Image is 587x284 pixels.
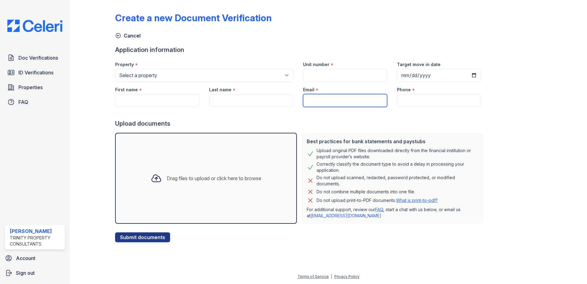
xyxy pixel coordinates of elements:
[310,213,381,218] a: [EMAIL_ADDRESS][DOMAIN_NAME]
[209,87,231,93] label: Last name
[167,175,261,182] div: Drag files to upload or click here to browse
[5,96,65,108] a: FAQ
[2,267,67,279] a: Sign out
[10,227,62,235] div: [PERSON_NAME]
[18,54,58,61] span: Doc Verifications
[397,61,441,68] label: Target move in date
[115,87,138,93] label: First name
[317,148,479,160] div: Upload original PDF files downloaded directly from the financial institution or payroll provider’...
[396,198,438,203] a: What is print-to-pdf?
[2,252,67,264] a: Account
[115,45,486,54] div: Application information
[115,12,272,23] div: Create a new Document Verification
[317,175,479,187] div: Do not upload scanned, redacted, password protected, or modified documents.
[115,119,486,128] div: Upload documents
[303,61,329,68] label: Unit number
[317,161,479,173] div: Correctly classify the document type to avoid a delay in processing your application.
[375,207,383,212] a: FAQ
[16,269,35,277] span: Sign out
[297,274,329,279] a: Terms of Service
[5,81,65,93] a: Properties
[5,52,65,64] a: Doc Verifications
[16,254,35,262] span: Account
[397,87,411,93] label: Phone
[10,235,62,247] div: Trinity Property Consultants
[18,98,28,106] span: FAQ
[307,138,479,145] div: Best practices for bank statements and paystubs
[334,274,360,279] a: Privacy Policy
[18,69,53,76] span: ID Verifications
[115,232,170,242] button: Submit documents
[307,207,479,219] p: For additional support, review our , start a chat with us below, or email us at
[303,87,314,93] label: Email
[317,188,415,195] div: Do not combine multiple documents into one file.
[317,197,438,203] p: Do not upload print-to-PDF documents.
[18,84,43,91] span: Properties
[115,32,141,39] a: Cancel
[2,20,67,32] img: CE_Logo_Blue-a8612792a0a2168367f1c8372b55b34899dd931a85d93a1a3d3e32e68fde9ad4.png
[115,61,134,68] label: Property
[5,66,65,79] a: ID Verifications
[331,274,332,279] div: |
